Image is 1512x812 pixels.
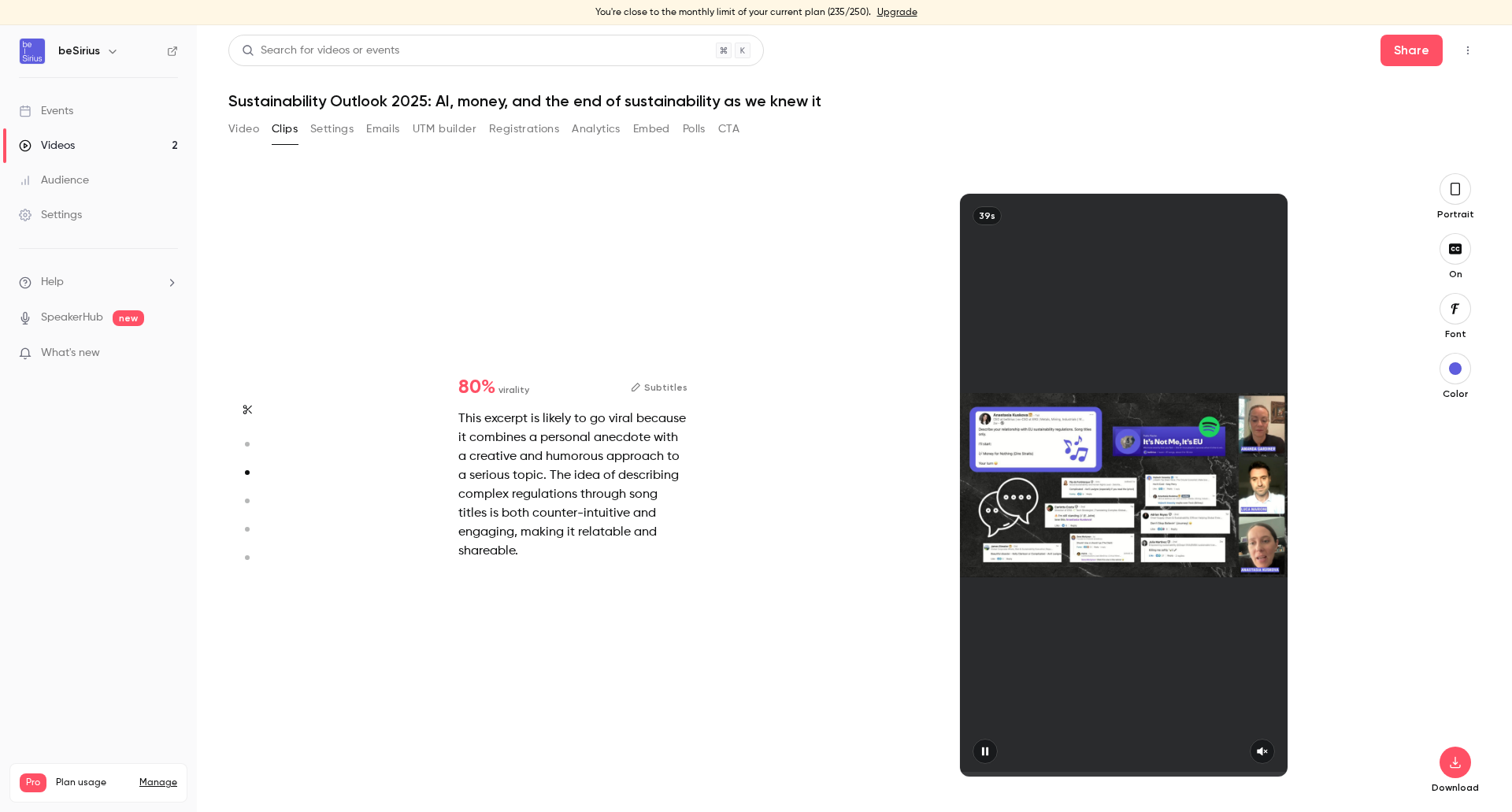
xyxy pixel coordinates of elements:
[1430,268,1480,280] p: On
[498,383,529,397] span: virality
[877,6,917,19] a: Upgrade
[139,777,177,789] a: Manage
[19,274,178,291] li: help-dropdown-opener
[56,777,130,789] span: Plan usage
[19,172,89,188] div: Audience
[20,39,45,64] img: beSirius
[242,43,399,59] div: Search for videos or events
[1455,38,1480,63] button: Top Bar Actions
[1430,328,1480,340] p: Font
[310,117,354,142] button: Settings
[683,117,706,142] button: Polls
[1380,35,1443,66] button: Share
[58,43,100,59] h6: beSirius
[458,410,687,561] div: This excerpt is likely to go viral because it combines a personal anecdote with a creative and hu...
[718,117,739,142] button: CTA
[1430,387,1480,400] p: Color
[19,103,73,119] div: Events
[633,117,670,142] button: Embed
[113,310,144,326] span: new
[1430,781,1480,794] p: Download
[413,117,476,142] button: UTM builder
[572,117,621,142] button: Analytics
[489,117,559,142] button: Registrations
[41,274,64,291] span: Help
[41,310,103,326] a: SpeakerHub
[458,378,495,397] span: 80 %
[1430,208,1480,221] p: Portrait
[41,345,100,362] span: What's new
[631,378,687,397] button: Subtitles
[20,773,46,792] span: Pro
[19,138,75,154] div: Videos
[19,207,82,223] div: Settings
[272,117,298,142] button: Clips
[366,117,399,142] button: Emails
[228,91,1480,110] h1: Sustainability Outlook 2025: AI, money, and the end of sustainability as we knew it
[228,117,259,142] button: Video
